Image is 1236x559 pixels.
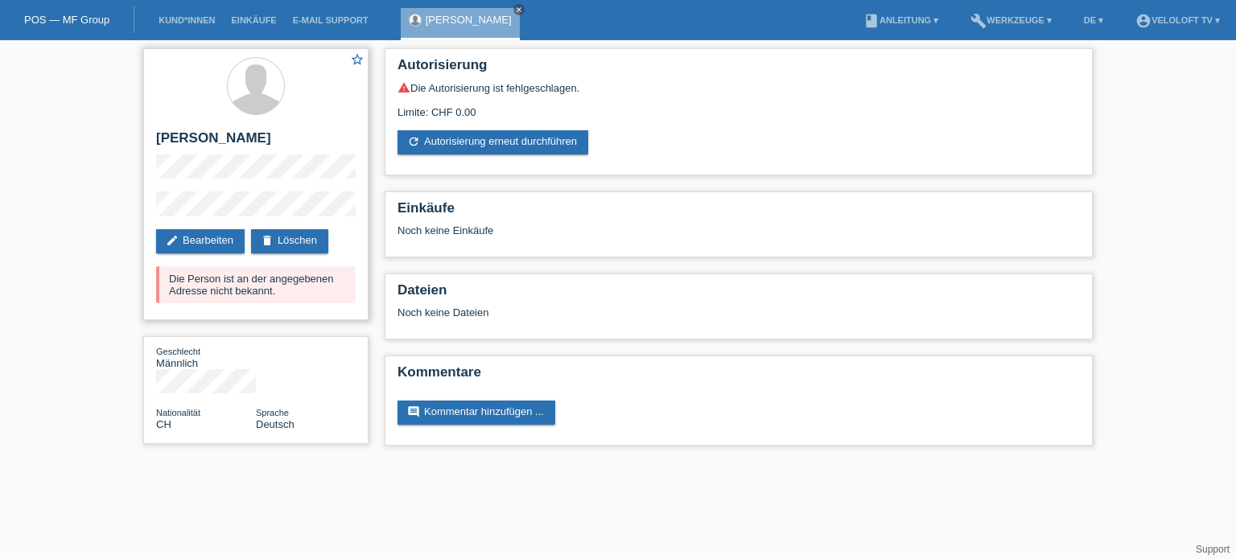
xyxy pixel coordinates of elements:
a: Einkäufe [223,15,284,25]
h2: Dateien [398,282,1080,306]
h2: Kommentare [398,364,1080,388]
a: account_circleVeloLoft TV ▾ [1127,15,1228,25]
span: Deutsch [256,418,295,430]
span: Geschlecht [156,347,200,356]
a: Kund*innen [150,15,223,25]
a: editBearbeiten [156,229,245,253]
h2: Autorisierung [398,57,1080,81]
i: refresh [407,135,420,148]
a: deleteLöschen [251,229,328,253]
span: Nationalität [156,408,200,417]
a: commentKommentar hinzufügen ... [398,401,555,425]
i: comment [407,405,420,418]
a: bookAnleitung ▾ [855,15,946,25]
div: Noch keine Einkäufe [398,224,1080,249]
a: buildWerkzeuge ▾ [962,15,1060,25]
a: refreshAutorisierung erneut durchführen [398,130,588,154]
i: account_circle [1135,13,1152,29]
i: book [863,13,880,29]
i: warning [398,81,410,94]
div: Männlich [156,345,256,369]
h2: Einkäufe [398,200,1080,224]
i: close [515,6,523,14]
a: POS — MF Group [24,14,109,26]
h2: [PERSON_NAME] [156,130,356,154]
div: Noch keine Dateien [398,306,889,319]
i: build [970,13,987,29]
div: Die Autorisierung ist fehlgeschlagen. [398,81,1080,94]
span: Sprache [256,408,289,417]
a: [PERSON_NAME] [426,14,512,26]
div: Limite: CHF 0.00 [398,94,1080,118]
div: Die Person ist an der angegebenen Adresse nicht bekannt. [156,266,356,303]
a: Support [1196,544,1230,555]
a: close [513,4,525,15]
i: delete [261,234,274,247]
a: star_border [350,52,365,69]
span: Schweiz [156,418,171,430]
i: star_border [350,52,365,67]
a: E-Mail Support [285,15,377,25]
i: edit [166,234,179,247]
a: DE ▾ [1076,15,1111,25]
